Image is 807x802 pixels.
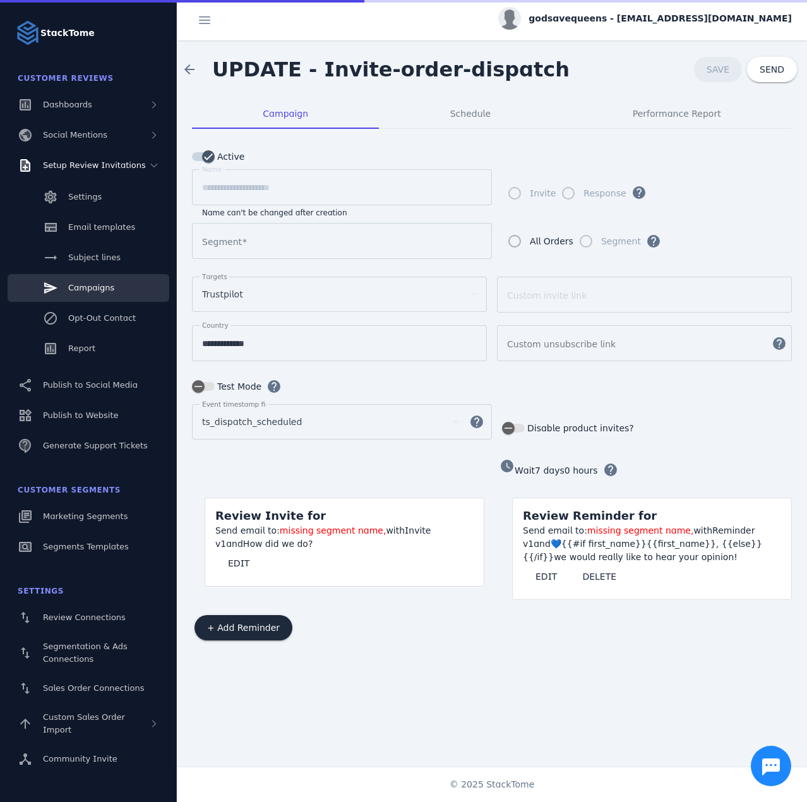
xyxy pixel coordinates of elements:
mat-label: Event timestamp field [202,400,275,408]
span: Send email to: [523,525,587,536]
span: and [226,539,243,549]
span: © 2025 StackTome [450,778,535,791]
button: EDIT [215,551,262,576]
a: Sales Order Connections [8,674,169,702]
a: Review Connections [8,604,169,631]
span: missing segment name, [587,525,694,536]
span: Publish to Website [43,410,118,420]
span: Marketing Segments [43,512,128,521]
a: Email templates [8,213,169,241]
label: Response [581,186,626,201]
a: Segments Templates [8,533,169,561]
button: SEND [747,57,797,82]
span: Custom Sales Order Import [43,712,125,734]
mat-icon: watch_later [499,458,515,474]
a: Campaigns [8,274,169,302]
mat-label: Targets [202,273,227,280]
span: and [534,539,551,549]
span: Customer Reviews [18,74,114,83]
button: godsavequeens - [EMAIL_ADDRESS][DOMAIN_NAME] [498,7,792,30]
label: Disable product invites? [525,421,634,436]
span: Review Reminder for [523,509,657,522]
span: Send email to: [215,525,280,536]
button: + Add Reminder [194,615,292,640]
mat-label: Segment [202,237,242,247]
mat-icon: help [462,414,492,429]
a: Generate Support Tickets [8,432,169,460]
span: Dashboards [43,100,92,109]
span: EDIT [535,572,557,581]
span: Settings [68,192,102,201]
span: Community Invite [43,754,117,763]
span: Social Mentions [43,130,107,140]
span: Publish to Social Media [43,380,138,390]
a: Marketing Segments [8,503,169,530]
span: Email templates [68,222,135,232]
span: Subject lines [68,253,121,262]
div: Reminder v1 💙{{#if first_name}}{{first_name}}, {{else}}{{/if}}we would really like to hear your o... [523,524,781,564]
span: ts_dispatch_scheduled [202,414,302,429]
label: Active [215,149,244,164]
span: Trustpilot [202,287,243,302]
span: Campaigns [68,283,114,292]
span: with [693,525,712,536]
div: Invite v1 How did we do? [215,524,474,551]
img: profile.jpg [498,7,521,30]
span: Opt-Out Contact [68,313,136,323]
a: Segmentation & Ads Connections [8,634,169,672]
input: Segment [202,234,482,249]
mat-label: Custom invite link [507,290,587,301]
label: Test Mode [215,379,261,394]
label: Invite [527,186,556,201]
mat-hint: Name can't be changed after creation [202,205,347,218]
span: 0 hours [565,465,598,476]
span: missing segment name, [280,525,386,536]
span: 7 days [535,465,565,476]
span: Sales Order Connections [43,683,144,693]
span: Review Connections [43,613,126,622]
a: Publish to Website [8,402,169,429]
span: Performance Report [633,109,721,118]
span: Segments Templates [43,542,129,551]
mat-label: Custom unsubscribe link [507,339,616,349]
button: EDIT [523,564,570,589]
a: Report [8,335,169,362]
span: Segmentation & Ads Connections [43,642,128,664]
span: Campaign [263,109,308,118]
a: Subject lines [8,244,169,272]
span: Setup Review Invitations [43,160,146,170]
span: SEND [760,65,784,74]
span: godsavequeens - [EMAIL_ADDRESS][DOMAIN_NAME] [529,12,792,25]
label: Segment [599,234,641,249]
span: Report [68,344,95,353]
strong: StackTome [40,27,95,40]
input: Country [202,336,477,351]
div: All Orders [530,234,573,249]
img: Logo image [15,20,40,45]
a: Settings [8,183,169,211]
span: Generate Support Tickets [43,441,148,450]
span: UPDATE - Invite-order-dispatch [212,57,570,81]
span: Wait [515,465,535,476]
mat-label: Country [202,321,229,329]
a: Community Invite [8,745,169,773]
span: Schedule [450,109,491,118]
span: EDIT [228,559,249,568]
span: DELETE [582,572,616,581]
span: Review Invite for [215,509,326,522]
mat-label: Name [202,165,222,173]
span: + Add Reminder [207,623,280,632]
span: Customer Segments [18,486,121,494]
a: Publish to Social Media [8,371,169,399]
button: DELETE [570,564,629,589]
span: with [386,525,405,536]
span: Settings [18,587,64,596]
a: Opt-Out Contact [8,304,169,332]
